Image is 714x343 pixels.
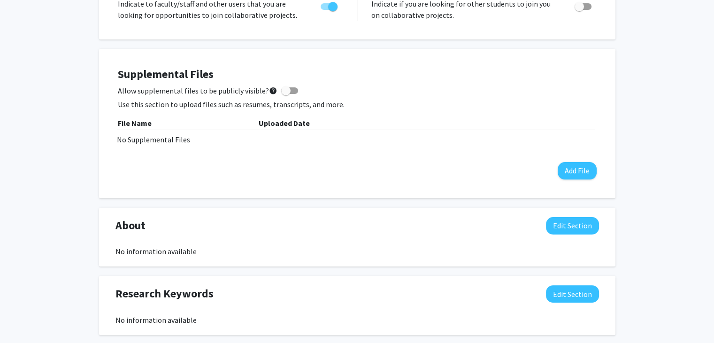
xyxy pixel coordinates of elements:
div: No information available [115,246,599,257]
button: Edit About [546,217,599,234]
span: About [115,217,146,234]
div: No information available [115,314,599,326]
b: File Name [118,118,152,128]
div: No Supplemental Files [117,134,598,145]
span: Allow supplemental files to be publicly visible? [118,85,277,96]
iframe: Chat [7,301,40,336]
h4: Supplemental Files [118,68,597,81]
button: Edit Research Keywords [546,285,599,303]
b: Uploaded Date [259,118,310,128]
span: Research Keywords [115,285,214,302]
mat-icon: help [269,85,277,96]
p: Use this section to upload files such as resumes, transcripts, and more. [118,99,597,110]
button: Add File [558,162,597,179]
